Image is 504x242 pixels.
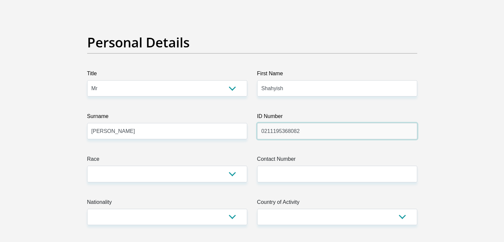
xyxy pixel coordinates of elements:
label: Contact Number [257,155,417,166]
input: ID Number [257,123,417,139]
input: Contact Number [257,166,417,182]
label: Surname [87,112,247,123]
label: Race [87,155,247,166]
h2: Personal Details [87,34,417,50]
label: Nationality [87,198,247,209]
input: First Name [257,80,417,96]
label: Title [87,70,247,80]
input: Surname [87,123,247,139]
label: Country of Activity [257,198,417,209]
label: First Name [257,70,417,80]
label: ID Number [257,112,417,123]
